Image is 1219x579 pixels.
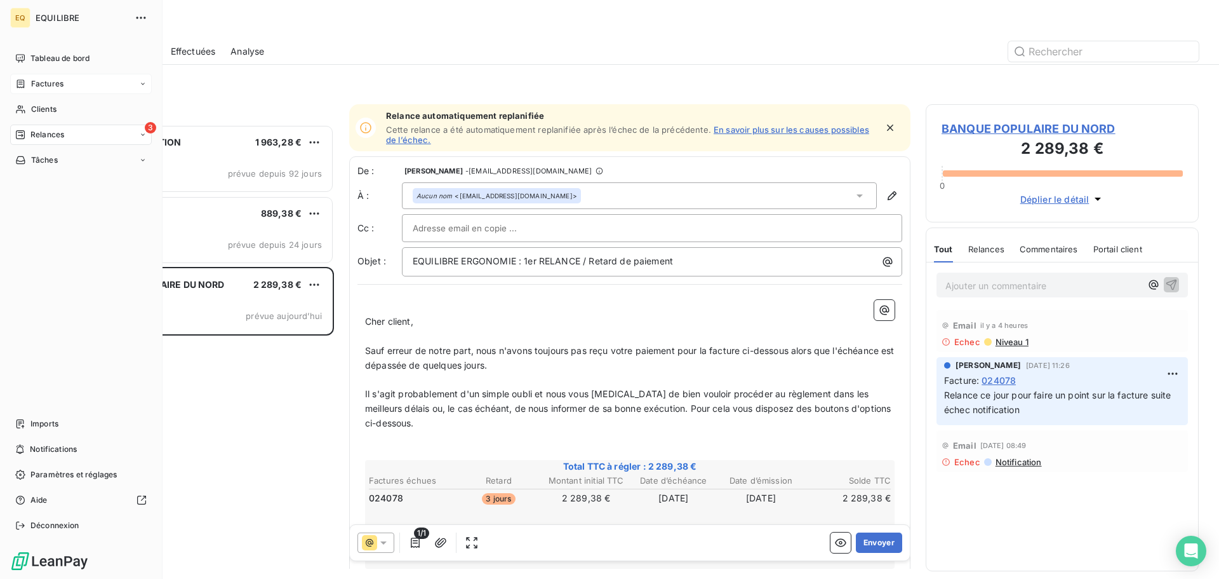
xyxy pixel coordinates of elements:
div: <[EMAIL_ADDRESS][DOMAIN_NAME]> [416,191,577,200]
th: Solde TTC [805,474,891,487]
span: 0 [940,181,945,191]
span: Factures [31,78,63,90]
span: Déconnexion [30,520,79,531]
td: [DATE] [718,491,804,505]
span: Notification [994,457,1042,467]
span: Cette relance a été automatiquement replanifiée après l’échec de la précédente. [386,125,711,135]
span: Echec [954,457,980,467]
span: 2 289,38 € [253,279,302,290]
span: Niveau 1 [994,337,1029,347]
div: Open Intercom Messenger [1176,536,1206,566]
label: Cc : [357,222,402,235]
span: 1 963,28 € [255,137,302,147]
span: prévue depuis 24 jours [228,240,322,250]
span: Commentaires [1020,244,1078,254]
span: Tableau de bord [30,53,90,64]
span: 024078 [369,492,403,505]
span: Aide [30,494,48,506]
span: Sauf erreur de notre part, nous n'avons toujours pas reçu votre paiement pour la facture ci-desso... [365,345,897,371]
input: Rechercher [1008,41,1199,62]
span: Email [953,440,976,451]
span: [PERSON_NAME] [404,167,463,175]
a: En savoir plus sur les causes possibles de l’échec. [386,125,869,145]
span: Objet : [357,255,386,266]
td: 2 289,38 € [543,491,629,505]
span: Relances [968,244,1004,254]
em: Aucun nom [416,191,452,200]
button: Déplier le détail [1016,192,1109,207]
td: 2 289,38 € [805,491,891,505]
span: BANQUE POPULAIRE DU NORD [942,120,1183,137]
span: Paramètres et réglages [30,469,117,480]
span: Total TTC à régler : 2 289,38 € [367,460,893,473]
span: 1/1 [414,528,429,539]
span: Tout [934,244,953,254]
td: [DATE] [630,491,717,505]
span: Facture : [944,374,979,387]
span: Echec [954,337,980,347]
input: Adresse email en copie ... [413,219,549,238]
span: Déplier le détail [1020,193,1089,206]
span: [DATE] 08:49 [980,442,1027,449]
span: Analyse [230,45,264,58]
span: EQUILIBRE [36,13,127,23]
a: Aide [10,490,152,510]
span: prévue aujourd’hui [246,311,322,321]
span: [DATE] 11:26 [1026,362,1070,369]
span: Relance ce jour pour faire un point sur la facture suite échec notification [944,390,1174,415]
span: Relance automatiquement replanifiée [386,111,876,121]
span: Effectuées [171,45,216,58]
span: - [EMAIL_ADDRESS][DOMAIN_NAME] [465,167,592,175]
span: il y a 4 heures [980,322,1028,329]
span: prévue depuis 92 jours [228,168,322,179]
span: 024078 [982,374,1016,387]
button: Envoyer [856,533,902,553]
img: Logo LeanPay [10,551,89,571]
span: Notifications [30,444,77,455]
span: 3 jours [482,493,515,505]
span: [PERSON_NAME] [956,360,1021,371]
th: Retard [456,474,542,487]
th: Montant initial TTC [543,474,629,487]
div: grid [61,125,334,579]
span: EQUILIBRE ERGONOMIE : 1er RELANCE / Retard de paiement [413,255,673,266]
span: Email [953,320,976,330]
label: À : [357,189,402,202]
th: Date d’émission [718,474,804,487]
span: 889,38 € [261,208,302,219]
h3: 2 289,38 € [942,137,1183,163]
span: Clients [31,104,57,115]
span: Portail client [1093,244,1142,254]
span: Relances [30,129,64,140]
span: Imports [30,418,58,430]
span: Il s'agit probablement d'un simple oubli et nous vous [MEDICAL_DATA] de bien vouloir procéder au ... [365,388,893,428]
span: Cher client, [365,316,413,327]
th: Factures échues [368,474,455,487]
div: EQ [10,8,30,28]
th: Date d’échéance [630,474,717,487]
span: 3 [145,122,156,133]
span: De : [357,165,402,177]
span: Tâches [31,154,58,166]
